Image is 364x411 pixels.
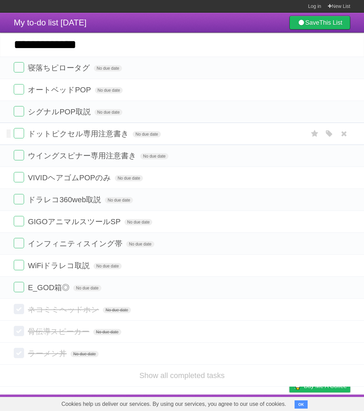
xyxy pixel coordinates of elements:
[14,238,24,248] label: Done
[28,195,103,204] span: ドラレコ360web取説
[319,19,342,26] b: This List
[307,396,350,409] a: Suggest a feature
[28,305,101,314] span: ネコミミヘッドホン
[28,283,71,292] span: E_GOD箱◎
[93,329,121,335] span: No due date
[115,175,143,181] span: No due date
[95,87,123,93] span: No due date
[133,131,161,137] span: No due date
[28,129,131,138] span: ドットピクセル専用注意書き
[103,307,131,313] span: No due date
[93,263,121,269] span: No due date
[14,18,87,27] span: My to-do list [DATE]
[70,351,98,357] span: No due date
[304,380,347,392] span: Buy me a coffee
[139,371,224,380] a: Show all completed tasks
[55,397,293,411] span: Cookies help us deliver our services. By using our services, you agree to our use of cookies.
[308,128,321,139] label: Star task
[126,241,154,247] span: No due date
[140,153,168,159] span: No due date
[14,194,24,204] label: Done
[94,65,122,71] span: No due date
[28,239,124,248] span: インフィニティスイング帯
[95,109,122,115] span: No due date
[28,173,113,182] span: VIVIDヘアゴムPOPのみ
[257,396,272,409] a: Terms
[28,151,138,160] span: ウイングスピナー専用注意書き
[14,172,24,182] label: Done
[14,348,24,358] label: Done
[14,84,24,94] label: Done
[28,64,92,72] span: 寝落ちピロータグ
[28,327,91,336] span: 骨伝導スピーカー
[28,85,92,94] span: オートベッドPOP
[28,349,68,358] span: ラーメン丼
[28,107,92,116] span: シグナルPOP取説
[14,106,24,116] label: Done
[105,197,133,203] span: No due date
[14,128,24,138] label: Done
[14,260,24,270] label: Done
[14,62,24,72] label: Done
[14,150,24,160] label: Done
[73,285,101,291] span: No due date
[289,16,350,30] a: SaveThis List
[28,261,91,270] span: WiFiドラレコ取説
[124,219,152,225] span: No due date
[14,216,24,226] label: Done
[14,304,24,314] label: Done
[28,217,122,226] span: GIGOアニマルスツールSP
[14,326,24,336] label: Done
[198,396,212,409] a: About
[221,396,249,409] a: Developers
[14,282,24,292] label: Done
[280,396,298,409] a: Privacy
[295,400,308,409] button: OK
